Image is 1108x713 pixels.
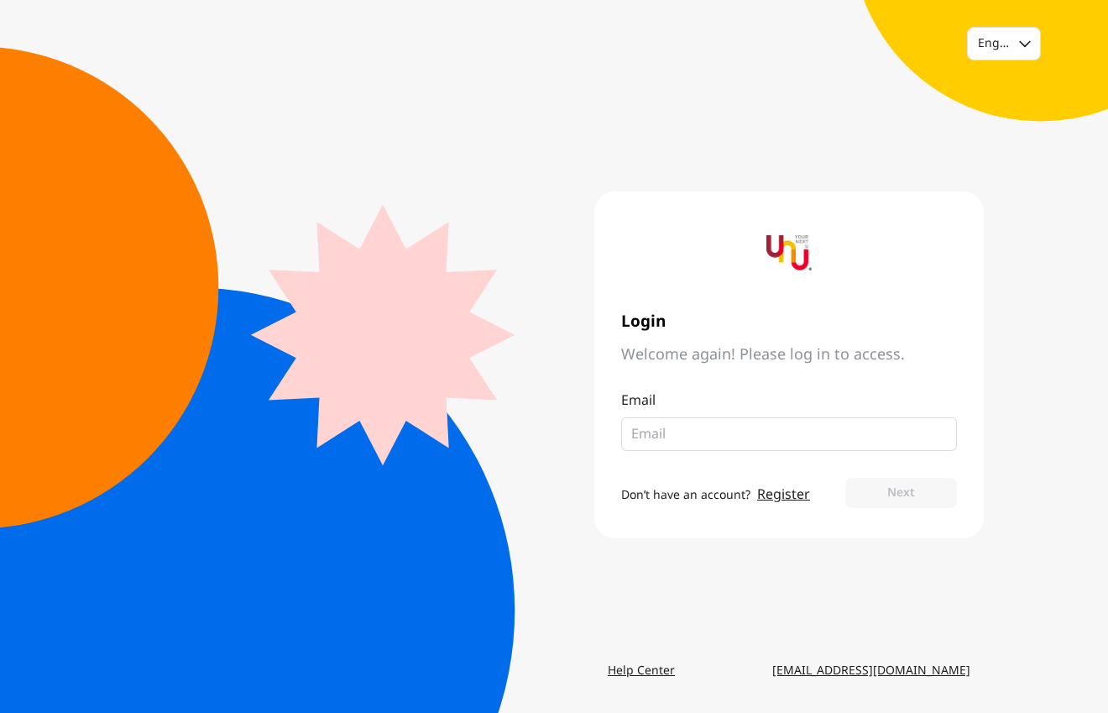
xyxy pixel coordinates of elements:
div: English [978,35,1009,52]
img: yournextu-logo-vertical-compact-v2.png [766,230,812,275]
button: Next [845,478,957,508]
input: Email [631,424,933,444]
a: Help Center [594,656,688,686]
p: Email [621,391,957,411]
a: [EMAIL_ADDRESS][DOMAIN_NAME] [759,656,984,686]
a: Register [757,485,810,505]
span: Welcome again! Please log in to access. [621,345,957,365]
span: Don’t have an account? [621,486,750,504]
span: Login [621,312,957,332]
